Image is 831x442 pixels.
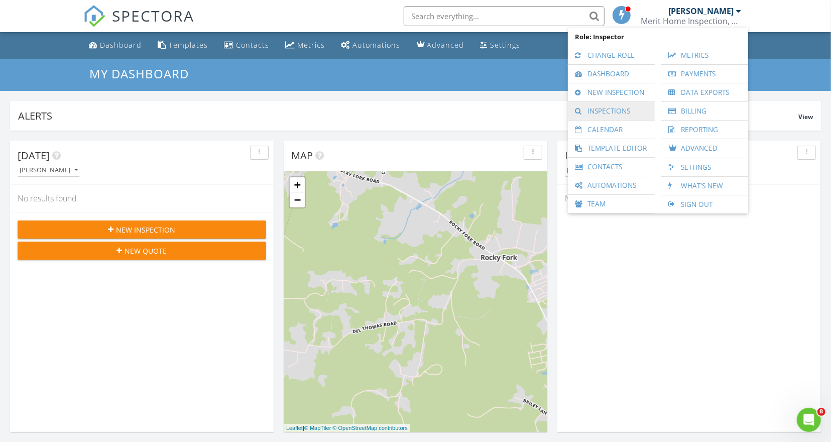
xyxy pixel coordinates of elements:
[641,16,742,26] div: Merit Home Inspection, LLC
[18,242,266,260] button: New Quote
[290,192,305,207] a: Zoom out
[573,102,650,120] a: Inspections
[333,425,408,431] a: © OpenStreetMap contributors
[666,83,743,101] a: Data Exports
[666,177,743,195] a: What's New
[666,65,743,83] a: Payments
[573,28,743,46] span: Role: Inspector
[573,65,650,83] a: Dashboard
[353,40,401,50] div: Automations
[817,408,825,416] span: 8
[291,149,313,162] span: Map
[169,40,208,50] div: Templates
[304,425,331,431] a: © MapTiler
[557,185,821,212] div: No results found
[573,121,650,139] a: Calendar
[236,40,270,50] div: Contacts
[669,6,734,16] div: [PERSON_NAME]
[290,177,305,192] a: Zoom in
[666,195,743,213] a: Sign Out
[282,36,329,55] a: Metrics
[116,225,176,235] span: New Inspection
[10,185,274,212] div: No results found
[491,40,521,50] div: Settings
[18,109,798,123] div: Alerts
[477,36,525,55] a: Settings
[666,139,743,158] a: Advanced
[18,220,266,239] button: New Inspection
[337,36,405,55] a: Automations (Basic)
[18,164,80,177] button: [PERSON_NAME]
[100,40,142,50] div: Dashboard
[573,176,650,194] a: Automations
[154,36,212,55] a: Templates
[125,246,167,256] span: New Quote
[573,195,650,213] a: Team
[573,139,650,157] a: Template Editor
[85,36,146,55] a: Dashboard
[666,102,743,120] a: Billing
[666,121,743,139] a: Reporting
[573,83,650,101] a: New Inspection
[284,424,410,432] div: |
[112,5,195,26] span: SPECTORA
[573,46,650,64] a: Change Role
[220,36,274,55] a: Contacts
[565,164,627,177] button: [PERSON_NAME]
[89,65,189,82] span: My Dashboard
[18,149,50,162] span: [DATE]
[797,408,821,432] iframe: Intercom live chat
[83,14,195,35] a: SPECTORA
[567,167,625,174] div: [PERSON_NAME]
[298,40,325,50] div: Metrics
[565,149,628,162] span: In Progress
[83,5,105,27] img: The Best Home Inspection Software - Spectora
[666,46,743,64] a: Metrics
[573,158,650,176] a: Contacts
[798,113,813,121] span: View
[427,40,464,50] div: Advanced
[666,158,743,176] a: Settings
[286,425,303,431] a: Leaflet
[20,167,78,174] div: [PERSON_NAME]
[413,36,468,55] a: Advanced
[404,6,605,26] input: Search everything...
